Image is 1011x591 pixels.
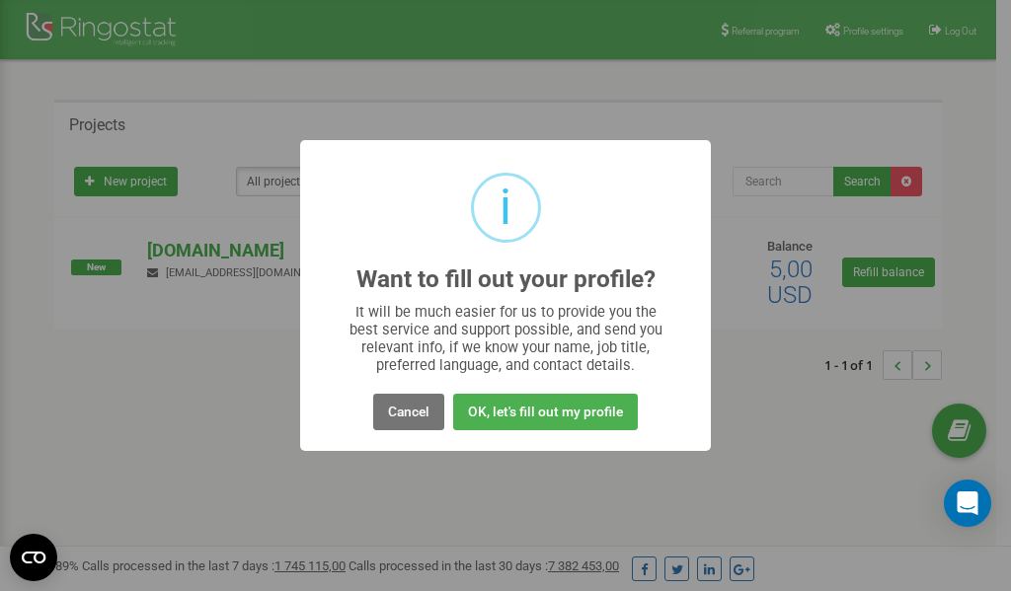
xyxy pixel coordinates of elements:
h2: Want to fill out your profile? [356,266,656,293]
div: It will be much easier for us to provide you the best service and support possible, and send you ... [340,303,672,374]
div: i [500,176,511,240]
button: Open CMP widget [10,534,57,581]
div: Open Intercom Messenger [944,480,991,527]
button: Cancel [373,394,444,430]
button: OK, let's fill out my profile [453,394,638,430]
